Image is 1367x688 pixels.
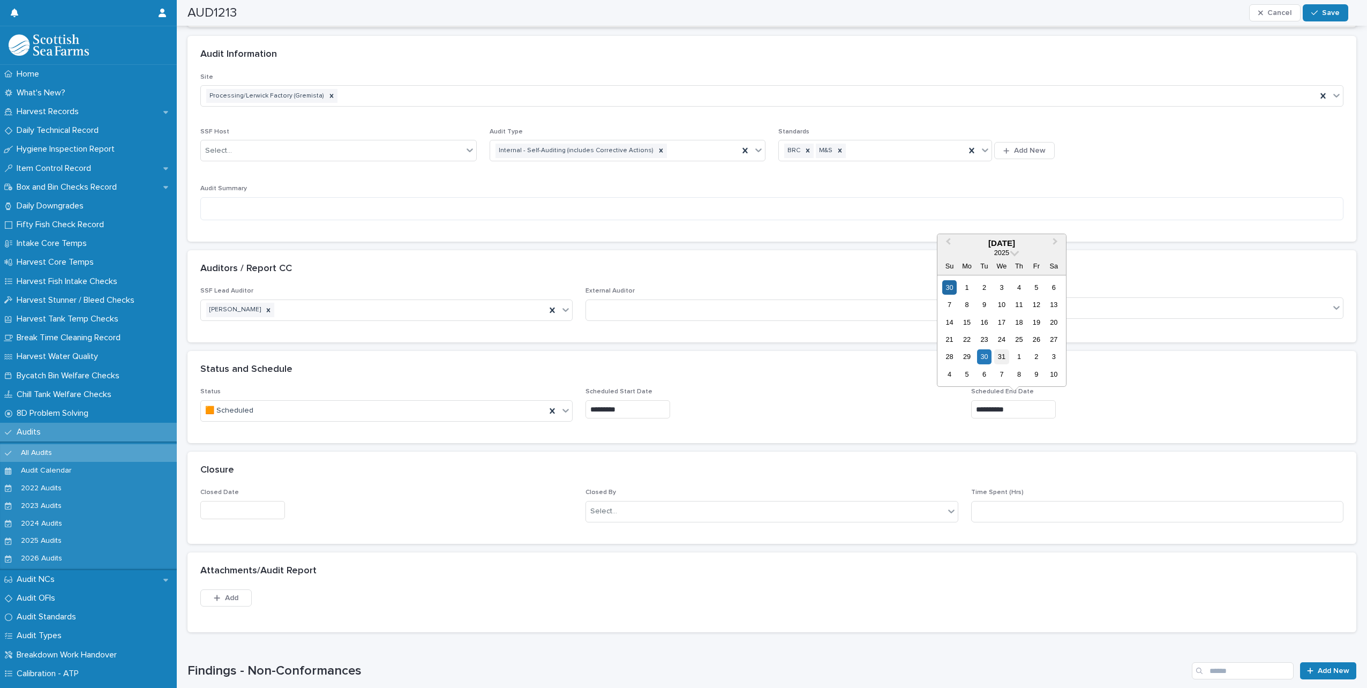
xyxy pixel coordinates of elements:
[12,390,120,400] p: Chill Tank Welfare Checks
[1029,349,1043,364] div: Choose Friday, January 2nd, 2026
[205,145,232,156] div: Select...
[12,408,97,418] p: 8D Problem Solving
[1318,667,1349,675] span: Add New
[12,669,87,679] p: Calibration - ATP
[1012,349,1026,364] div: Choose Thursday, January 1st, 2026
[200,388,221,395] span: Status
[959,315,974,330] div: Choose Monday, December 15th, 2025
[1047,315,1061,330] div: Choose Saturday, December 20th, 2025
[200,288,253,294] span: SSF Lead Auditor
[784,144,802,158] div: BRC
[585,489,616,496] span: Closed By
[942,332,957,347] div: Choose Sunday, December 21st, 2025
[1014,147,1046,154] span: Add New
[1012,367,1026,382] div: Choose Thursday, January 8th, 2026
[1012,315,1026,330] div: Choose Thursday, December 18th, 2025
[994,142,1054,159] button: Add New
[200,565,317,577] h2: Attachments/Audit Report
[12,163,100,174] p: Item Control Record
[994,259,1009,273] div: We
[187,5,237,21] h2: AUD1213
[12,519,71,528] p: 2024 Audits
[1012,259,1026,273] div: Th
[942,367,957,382] div: Choose Sunday, January 4th, 2026
[12,314,127,324] p: Harvest Tank Temp Checks
[12,554,71,563] p: 2026 Audits
[942,297,957,312] div: Choose Sunday, December 7th, 2025
[959,367,974,382] div: Choose Monday, January 5th, 2026
[187,663,1188,679] h1: Findings - Non-Conformances
[977,332,992,347] div: Choose Tuesday, December 23rd, 2025
[977,349,992,364] div: Choose Tuesday, December 30th, 2025
[942,280,957,295] div: Choose Sunday, November 30th, 2025
[585,388,652,395] span: Scheduled Start Date
[12,144,123,154] p: Hygiene Inspection Report
[200,465,234,476] h2: Closure
[9,34,89,56] img: mMrefqRFQpe26GRNOUkG
[1303,4,1348,21] button: Save
[1047,259,1061,273] div: Sa
[941,279,1062,383] div: month 2025-12
[971,489,1024,496] span: Time Spent (Hrs)
[12,220,112,230] p: Fifty Fish Check Record
[12,201,92,211] p: Daily Downgrades
[12,371,128,381] p: Bycatch Bin Welfare Checks
[959,332,974,347] div: Choose Monday, December 22nd, 2025
[12,276,126,287] p: Harvest Fish Intake Checks
[1029,259,1043,273] div: Fr
[200,364,292,376] h2: Status and Schedule
[585,288,635,294] span: External Auditor
[1047,297,1061,312] div: Choose Saturday, December 13th, 2025
[1012,297,1026,312] div: Choose Thursday, December 11th, 2025
[977,367,992,382] div: Choose Tuesday, January 6th, 2026
[1029,297,1043,312] div: Choose Friday, December 12th, 2025
[12,593,64,603] p: Audit OFIs
[1048,235,1065,252] button: Next Month
[200,74,213,80] span: Site
[778,129,809,135] span: Standards
[977,297,992,312] div: Choose Tuesday, December 9th, 2025
[977,315,992,330] div: Choose Tuesday, December 16th, 2025
[12,257,102,267] p: Harvest Core Temps
[977,259,992,273] div: Tu
[942,315,957,330] div: Choose Sunday, December 14th, 2025
[994,315,1009,330] div: Choose Wednesday, December 17th, 2025
[1249,4,1301,21] button: Cancel
[200,263,292,275] h2: Auditors / Report CC
[12,238,95,249] p: Intake Core Temps
[937,238,1066,248] div: [DATE]
[12,88,74,98] p: What's New?
[1047,332,1061,347] div: Choose Saturday, December 27th, 2025
[959,297,974,312] div: Choose Monday, December 8th, 2025
[12,536,70,545] p: 2025 Audits
[12,574,63,585] p: Audit NCs
[959,280,974,295] div: Choose Monday, December 1st, 2025
[495,144,655,158] div: Internal - Self-Auditing (includes Corrective Actions)
[12,502,70,511] p: 2023 Audits
[994,297,1009,312] div: Choose Wednesday, December 10th, 2025
[994,332,1009,347] div: Choose Wednesday, December 24th, 2025
[942,259,957,273] div: Su
[938,235,956,252] button: Previous Month
[816,144,834,158] div: M&S
[1029,367,1043,382] div: Choose Friday, January 9th, 2026
[1029,332,1043,347] div: Choose Friday, December 26th, 2025
[12,125,107,136] p: Daily Technical Record
[200,589,252,607] button: Add
[12,484,70,493] p: 2022 Audits
[1047,280,1061,295] div: Choose Saturday, December 6th, 2025
[12,333,129,343] p: Break Time Cleaning Record
[12,448,61,458] p: All Audits
[200,129,229,135] span: SSF Host
[206,303,262,317] div: [PERSON_NAME]
[959,349,974,364] div: Choose Monday, December 29th, 2025
[12,631,70,641] p: Audit Types
[12,107,87,117] p: Harvest Records
[1300,662,1356,679] a: Add New
[200,185,247,192] span: Audit Summary
[12,69,48,79] p: Home
[12,295,143,305] p: Harvest Stunner / Bleed Checks
[200,489,239,496] span: Closed Date
[12,650,125,660] p: Breakdown Work Handover
[590,506,617,517] div: Select...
